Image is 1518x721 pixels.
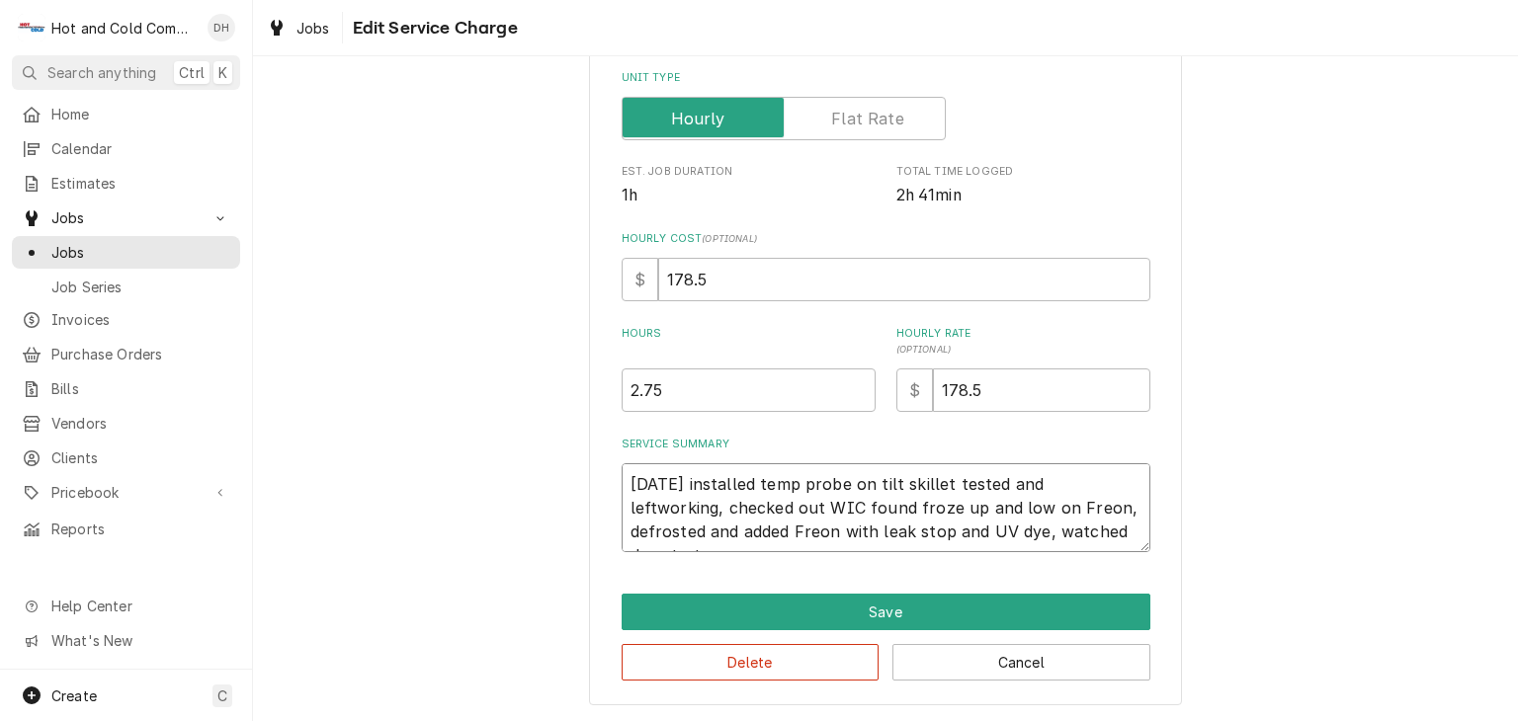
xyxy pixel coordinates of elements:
span: 1h [622,186,637,204]
span: Purchase Orders [51,344,230,364]
span: Search anything [47,62,156,83]
span: Edit Service Charge [347,15,518,41]
span: Reports [51,519,230,539]
span: Jobs [51,242,230,263]
span: Bills [51,378,230,399]
span: Job Series [51,277,230,297]
div: Est. Job Duration [622,164,876,206]
textarea: [DATE] installed temp probe on tilt skillet tested and leftworking, checked out WIC found froze u... [622,463,1150,552]
a: Calendar [12,132,240,165]
label: Hours [622,326,876,358]
span: Home [51,104,230,124]
span: Pricebook [51,482,201,503]
span: Total Time Logged [896,164,1150,180]
span: C [217,685,227,706]
a: Go to Help Center [12,590,240,622]
button: Cancel [892,644,1150,681]
a: Job Series [12,271,240,303]
span: Calendar [51,138,230,159]
a: Home [12,98,240,130]
div: Daryl Harris's Avatar [208,14,235,41]
span: ( optional ) [702,233,757,244]
a: Jobs [259,12,338,44]
span: ( optional ) [896,344,952,355]
a: Jobs [12,236,240,269]
div: Hot and Cold Commercial Kitchens, Inc. [51,18,197,39]
span: Est. Job Duration [622,164,876,180]
button: Delete [622,644,880,681]
div: $ [896,368,933,412]
label: Hourly Cost [622,231,1150,247]
span: What's New [51,630,228,651]
div: DH [208,14,235,41]
div: Total Time Logged [896,164,1150,206]
span: Vendors [51,413,230,434]
span: Jobs [296,18,330,39]
span: Ctrl [179,62,205,83]
a: Vendors [12,407,240,440]
a: Go to Jobs [12,201,240,234]
label: Service Summary [622,437,1150,452]
span: Create [51,687,97,704]
div: Service Summary [622,437,1150,552]
div: [object Object] [622,326,876,412]
div: Unit Type [622,70,1150,140]
a: Go to Pricebook [12,476,240,509]
div: Button Group [622,594,1150,681]
button: Save [622,594,1150,630]
a: Bills [12,372,240,405]
a: Purchase Orders [12,338,240,370]
span: K [218,62,227,83]
span: Jobs [51,207,201,228]
div: Hourly Cost [622,231,1150,301]
a: Go to What's New [12,624,240,657]
span: Invoices [51,309,230,330]
label: Hourly Rate [896,326,1150,358]
div: $ [622,258,658,301]
label: Unit Type [622,70,1150,86]
span: Clients [51,447,230,468]
span: 2h 41min [896,186,962,204]
a: Estimates [12,167,240,200]
span: Help Center [51,596,228,616]
div: Button Group Row [622,630,1150,681]
div: Button Group Row [622,594,1150,630]
a: Invoices [12,303,240,336]
div: Hot and Cold Commercial Kitchens, Inc.'s Avatar [18,14,45,41]
button: Search anythingCtrlK [12,55,240,90]
a: Clients [12,441,240,474]
div: H [18,14,45,41]
a: Reports [12,513,240,545]
span: Total Time Logged [896,184,1150,207]
div: [object Object] [896,326,1150,412]
span: Est. Job Duration [622,184,876,207]
span: Estimates [51,173,230,194]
